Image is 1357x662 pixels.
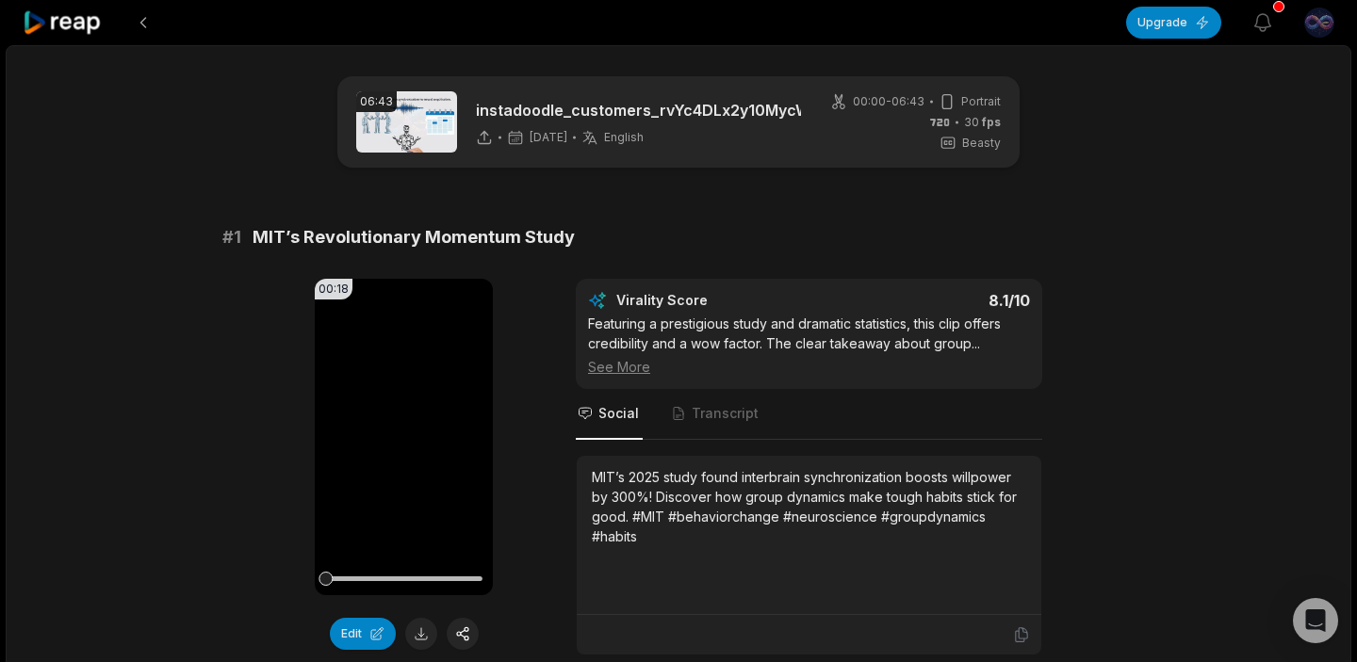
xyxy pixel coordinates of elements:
[356,91,397,112] div: 06:43
[592,467,1026,546] div: MIT’s 2025 study found interbrain synchronization boosts willpower by 300%! Discover how group dy...
[964,114,1001,131] span: 30
[604,130,644,145] span: English
[853,93,924,110] span: 00:00 - 06:43
[1293,598,1338,643] div: Open Intercom Messenger
[982,115,1001,129] span: fps
[588,357,1030,377] div: See More
[222,224,241,250] span: # 1
[530,130,567,145] span: [DATE]
[692,404,759,423] span: Transcript
[598,404,639,423] span: Social
[330,618,396,650] button: Edit
[576,389,1042,440] nav: Tabs
[253,224,575,250] span: MIT’s Revolutionary Momentum Study
[616,291,819,310] div: Virality Score
[588,314,1030,377] div: Featuring a prestigious study and dramatic statistics, this clip offers credibility and a wow fac...
[315,279,493,595] video: Your browser does not support mp4 format.
[828,291,1031,310] div: 8.1 /10
[962,135,1001,152] span: Beasty
[961,93,1001,110] span: Portrait
[1126,7,1221,39] button: Upgrade
[476,99,801,121] p: instadoodle_customers_rvYc4DLx2y10MycWk6jTJKuln_projects_2316769_VID007_the_momentum_breakthrough...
